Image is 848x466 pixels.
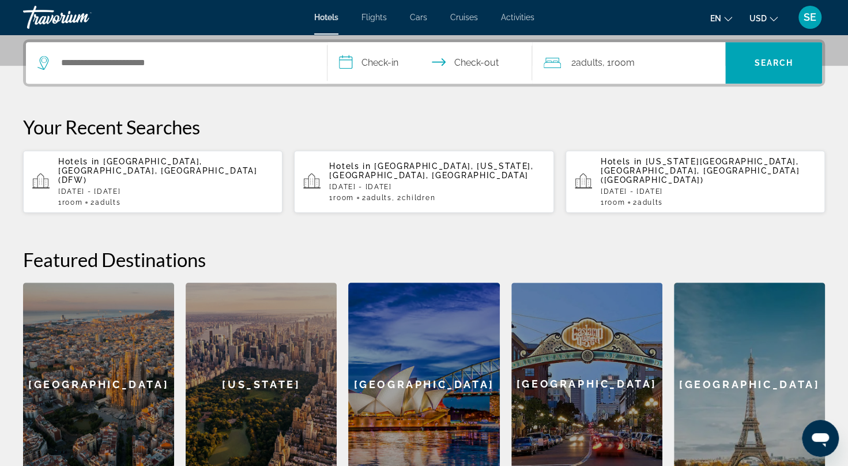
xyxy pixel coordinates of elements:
span: 2 [91,198,120,206]
a: Activities [501,13,534,22]
span: Adults [95,198,120,206]
p: [DATE] - [DATE] [58,187,273,196]
span: [GEOGRAPHIC_DATA], [US_STATE], [GEOGRAPHIC_DATA], [GEOGRAPHIC_DATA] [329,161,533,180]
span: USD [749,14,767,23]
span: Room [62,198,83,206]
div: Search widget [26,42,822,84]
span: , 1 [602,55,635,71]
span: SE [804,12,816,23]
button: Travelers: 2 adults, 0 children [532,42,725,84]
span: [US_STATE][GEOGRAPHIC_DATA], [GEOGRAPHIC_DATA], [GEOGRAPHIC_DATA] ([GEOGRAPHIC_DATA]) [601,157,800,185]
span: Adults [576,57,602,68]
span: Hotels in [601,157,642,166]
p: Your Recent Searches [23,115,825,138]
button: Search [725,42,822,84]
button: Hotels in [GEOGRAPHIC_DATA], [US_STATE], [GEOGRAPHIC_DATA], [GEOGRAPHIC_DATA][DATE] - [DATE]1Room... [294,150,553,213]
input: Search hotel destination [60,54,310,72]
h2: Featured Destinations [23,248,825,271]
a: Travorium [23,2,138,32]
iframe: Button to launch messaging window [802,420,839,457]
span: 2 [362,194,392,202]
span: en [710,14,721,23]
span: 1 [601,198,625,206]
span: , 2 [392,194,436,202]
button: User Menu [795,5,825,29]
a: Cruises [450,13,478,22]
span: 1 [329,194,353,202]
span: 2 [633,198,663,206]
a: Hotels [314,13,338,22]
p: [DATE] - [DATE] [601,187,816,196]
button: Hotels in [GEOGRAPHIC_DATA], [GEOGRAPHIC_DATA], [GEOGRAPHIC_DATA] (DFW)[DATE] - [DATE]1Room2Adults [23,150,282,213]
span: Room [611,57,635,68]
span: [GEOGRAPHIC_DATA], [GEOGRAPHIC_DATA], [GEOGRAPHIC_DATA] (DFW) [58,157,257,185]
button: Hotels in [US_STATE][GEOGRAPHIC_DATA], [GEOGRAPHIC_DATA], [GEOGRAPHIC_DATA] ([GEOGRAPHIC_DATA])[D... [566,150,825,213]
span: Search [754,58,793,67]
a: Cars [410,13,427,22]
span: Hotels in [329,161,371,171]
p: [DATE] - [DATE] [329,183,544,191]
span: 1 [58,198,82,206]
span: Adults [366,194,391,202]
button: Select check in and out date [327,42,532,84]
button: Change language [710,10,732,27]
span: 2 [571,55,602,71]
span: Room [604,198,625,206]
span: Children [402,194,435,202]
button: Change currency [749,10,778,27]
span: Hotels in [58,157,100,166]
span: Room [333,194,354,202]
a: Flights [361,13,387,22]
span: Adults [638,198,663,206]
